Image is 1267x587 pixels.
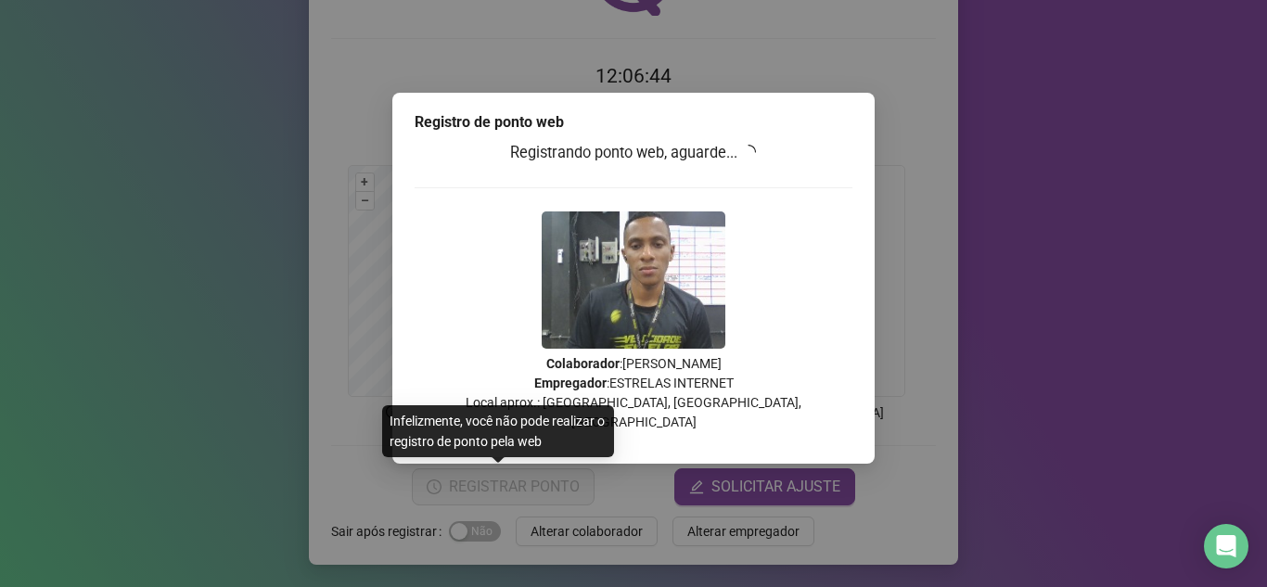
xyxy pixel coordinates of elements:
img: 2Q== [542,211,725,349]
strong: Empregador [534,376,607,390]
p: : [PERSON_NAME] : ESTRELAS INTERNET Local aprox.: [GEOGRAPHIC_DATA], [GEOGRAPHIC_DATA], [GEOGRAPH... [415,354,852,432]
div: Open Intercom Messenger [1204,524,1248,568]
strong: Colaborador [546,356,620,371]
div: Infelizmente, você não pode realizar o registro de ponto pela web [382,405,614,457]
h3: Registrando ponto web, aguarde... [415,141,852,165]
div: Registro de ponto web [415,111,852,134]
span: loading [741,145,756,160]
